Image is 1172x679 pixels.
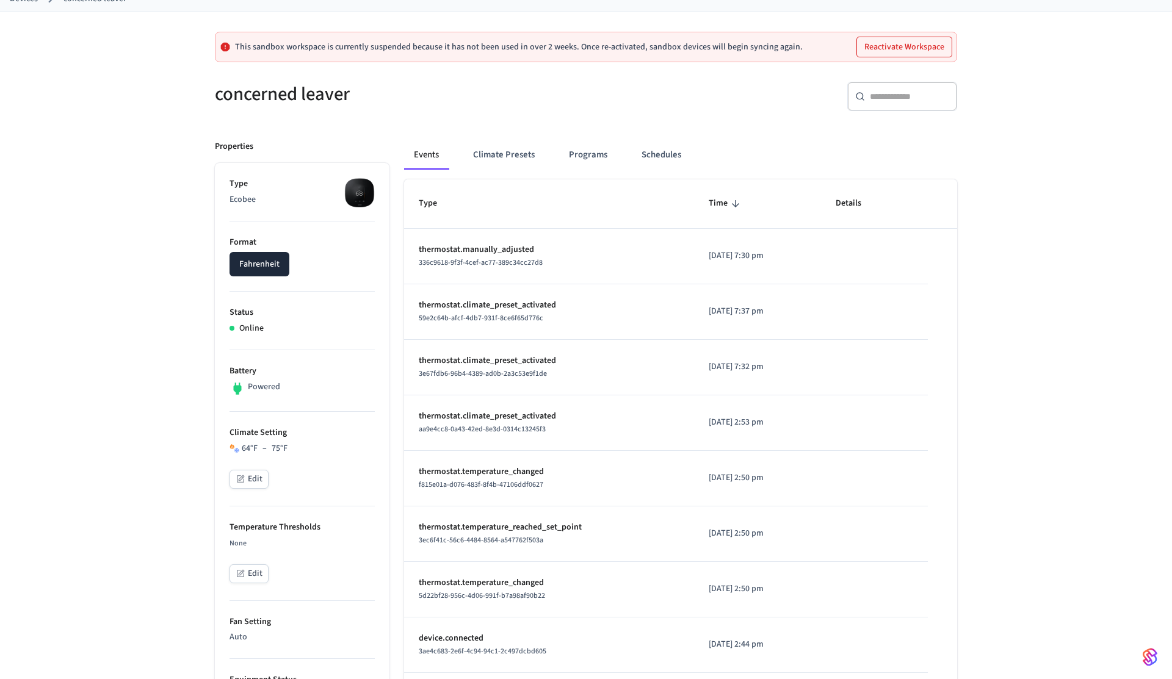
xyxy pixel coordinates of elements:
[419,354,679,367] p: thermostat.climate_preset_activated
[242,442,288,455] div: 64 °F 75 °F
[230,252,289,276] button: Fahrenheit
[632,140,691,170] button: Schedules
[463,140,544,170] button: Climate Presets
[239,322,264,335] p: Online
[419,465,679,478] p: thermostat.temperature_changed
[419,424,546,434] span: aa9e4cc8-0a43-42ed-8e3d-0314c13245f3
[419,313,543,323] span: 59e2c64b-afcf-4db7-931f-8ce6f65d776c
[709,638,806,651] p: [DATE] 2:44 pm
[230,193,375,206] p: Ecobee
[230,521,375,534] p: Temperature Thresholds
[419,521,679,534] p: thermostat.temperature_reached_set_point
[230,426,375,439] p: Climate Setting
[235,42,803,52] p: This sandbox workspace is currently suspended because it has not been used in over 2 weeks. Once ...
[559,140,617,170] button: Programs
[709,583,806,595] p: [DATE] 2:50 pm
[215,140,253,153] p: Properties
[1143,647,1157,667] img: SeamLogoGradient.69752ec5.svg
[230,538,247,548] span: None
[344,178,375,208] img: ecobee_lite_3
[857,37,952,57] button: Reactivate Workspace
[419,410,679,423] p: thermostat.climate_preset_activated
[419,299,679,312] p: thermostat.climate_preset_activated
[419,194,453,213] span: Type
[709,194,743,213] span: Time
[419,480,543,490] span: f815e01a-d076-483f-8f4b-47106ddf0627
[419,591,545,601] span: 5d22bf28-956c-4d06-991f-b7a98af90b22
[262,442,267,455] span: –
[230,365,375,378] p: Battery
[419,632,679,645] p: device.connected
[419,535,543,545] span: 3ec6f41c-56c6-4484-8564-a547762f503a
[836,194,877,213] span: Details
[230,564,269,583] button: Edit
[419,577,679,589] p: thermostat.temperature_changed
[215,82,579,107] h5: concerned leaver
[404,140,449,170] button: Events
[419,646,546,656] span: 3ae4c683-2e6f-4c94-94c1-2c497dcbd605
[419,243,679,256] p: thermostat.manually_adjusted
[230,236,375,249] p: Format
[248,381,280,393] p: Powered
[419,368,547,379] span: 3e67fdb6-96b4-4389-ad0b-2a3c53e9f1de
[709,250,806,262] p: [DATE] 7:30 pm
[230,178,375,190] p: Type
[230,631,375,644] p: Auto
[230,616,375,628] p: Fan Setting
[709,416,806,429] p: [DATE] 2:53 pm
[709,305,806,318] p: [DATE] 7:37 pm
[419,257,543,268] span: 336c9618-9f3f-4cef-ac77-389c34cc27d8
[709,361,806,373] p: [DATE] 7:32 pm
[709,472,806,484] p: [DATE] 2:50 pm
[230,306,375,319] p: Status
[709,527,806,540] p: [DATE] 2:50 pm
[230,444,239,453] img: Heat Cool
[230,470,269,489] button: Edit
